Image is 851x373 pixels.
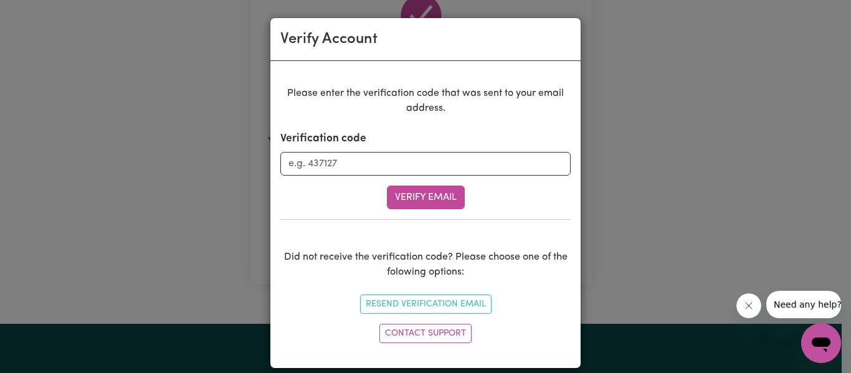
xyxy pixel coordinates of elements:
iframe: Close message [736,293,761,318]
p: Did not receive the verification code? Please choose one of the folowing options: [280,250,571,280]
input: e.g. 437127 [280,152,571,176]
label: Verification code [280,131,366,147]
button: Verify Email [387,186,465,209]
span: Need any help? [7,9,75,19]
a: Contact Support [379,324,472,343]
iframe: Button to launch messaging window [801,323,841,363]
p: Please enter the verification code that was sent to your email address. [280,86,571,116]
button: Resend Verification Email [360,295,492,314]
iframe: Message from company [766,291,841,318]
div: Verify Account [280,28,378,50]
